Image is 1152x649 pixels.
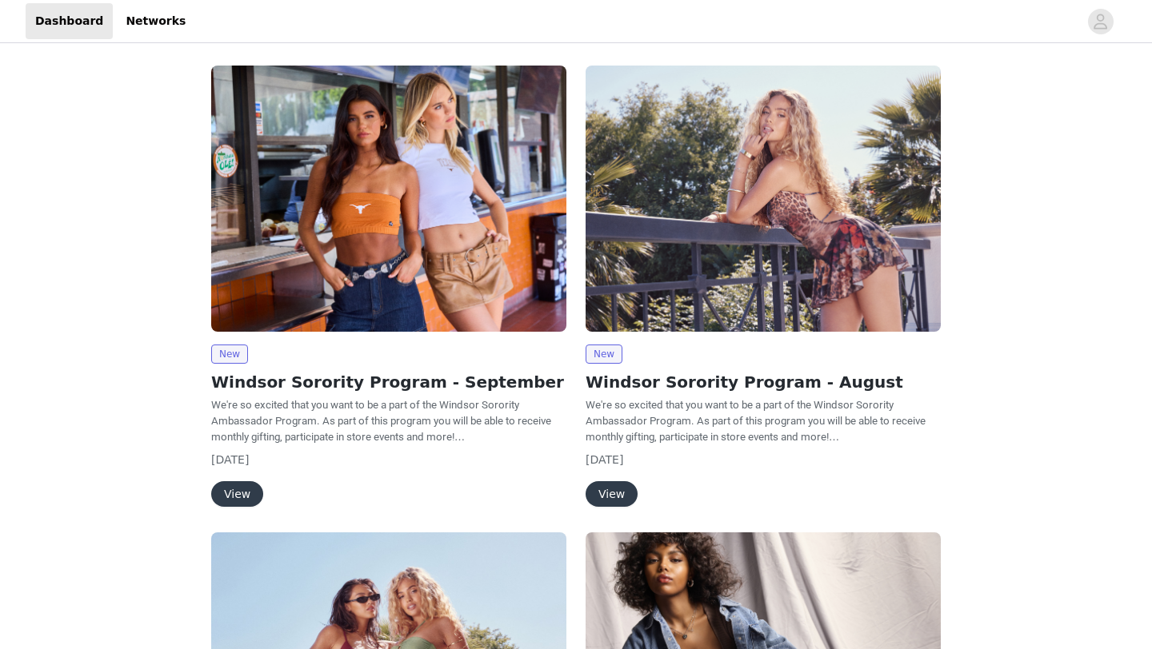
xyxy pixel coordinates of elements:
a: View [586,488,638,500]
img: Windsor [586,66,941,332]
span: New [586,344,622,364]
span: New [211,344,248,364]
span: [DATE] [211,453,249,466]
a: View [211,488,263,500]
a: Networks [116,3,195,39]
h2: Windsor Sorority Program - September [211,370,566,394]
div: avatar [1093,9,1108,34]
a: Dashboard [26,3,113,39]
button: View [211,481,263,507]
button: View [586,481,638,507]
span: [DATE] [586,453,623,466]
img: Windsor [211,66,566,332]
span: We're so excited that you want to be a part of the Windsor Sorority Ambassador Program. As part o... [586,399,926,443]
h2: Windsor Sorority Program - August [586,370,941,394]
span: We're so excited that you want to be a part of the Windsor Sorority Ambassador Program. As part o... [211,399,551,443]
